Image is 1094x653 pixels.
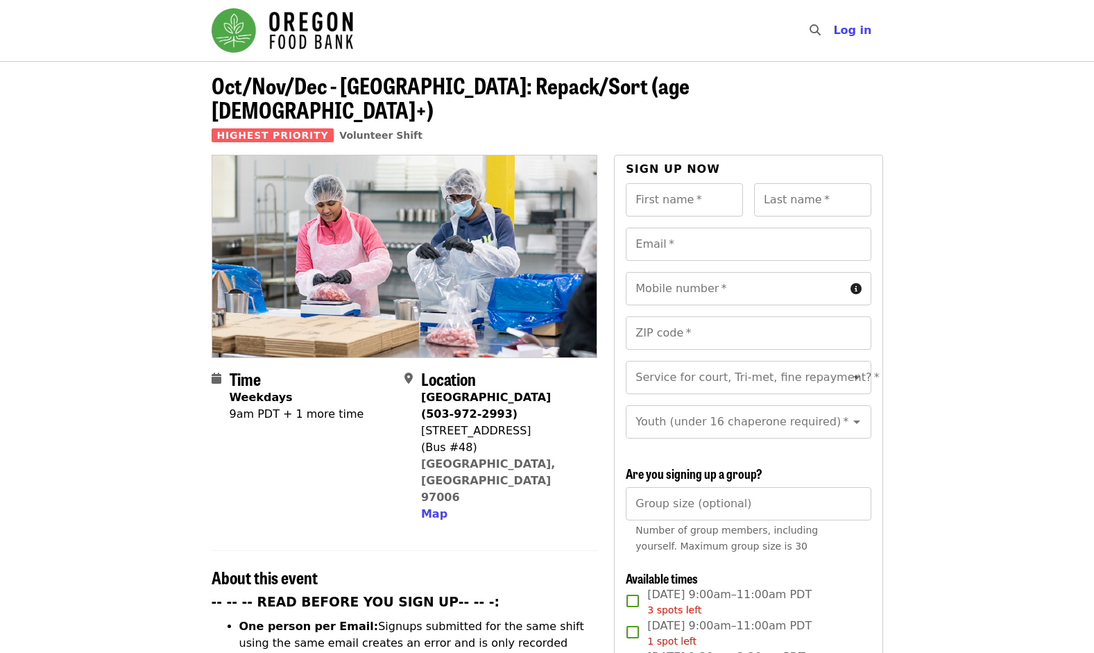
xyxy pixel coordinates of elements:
[230,406,364,423] div: 9am PDT + 1 more time
[851,282,862,296] i: circle-info icon
[626,162,720,176] span: Sign up now
[404,372,413,385] i: map-marker-alt icon
[626,228,871,261] input: Email
[647,636,696,647] span: 1 spot left
[421,391,551,421] strong: [GEOGRAPHIC_DATA] (503-972-2993)
[626,569,698,587] span: Available times
[810,24,821,37] i: search icon
[847,412,866,432] button: Open
[847,368,866,387] button: Open
[239,620,379,633] strong: One person per Email:
[421,506,447,523] button: Map
[421,439,586,456] div: (Bus #48)
[339,130,422,141] a: Volunteer Shift
[822,17,882,44] button: Log in
[647,604,701,616] span: 3 spots left
[421,457,556,504] a: [GEOGRAPHIC_DATA], [GEOGRAPHIC_DATA] 97006
[647,618,812,649] span: [DATE] 9:00am–11:00am PDT
[647,586,812,618] span: [DATE] 9:00am–11:00am PDT
[230,391,293,404] strong: Weekdays
[754,183,871,217] input: Last name
[626,316,871,350] input: ZIP code
[212,372,221,385] i: calendar icon
[626,183,743,217] input: First name
[626,487,871,520] input: [object Object]
[212,565,318,589] span: About this event
[212,128,334,142] span: Highest Priority
[635,525,818,552] span: Number of group members, including yourself. Maximum group size is 30
[212,155,597,357] img: Oct/Nov/Dec - Beaverton: Repack/Sort (age 10+) organized by Oregon Food Bank
[212,69,690,126] span: Oct/Nov/Dec - [GEOGRAPHIC_DATA]: Repack/Sort (age [DEMOGRAPHIC_DATA]+)
[421,423,586,439] div: [STREET_ADDRESS]
[230,366,261,391] span: Time
[421,507,447,520] span: Map
[626,272,844,305] input: Mobile number
[833,24,871,37] span: Log in
[626,464,762,482] span: Are you signing up a group?
[212,8,353,53] img: Oregon Food Bank - Home
[829,14,840,47] input: Search
[212,595,500,609] strong: -- -- -- READ BEFORE YOU SIGN UP-- -- -:
[421,366,476,391] span: Location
